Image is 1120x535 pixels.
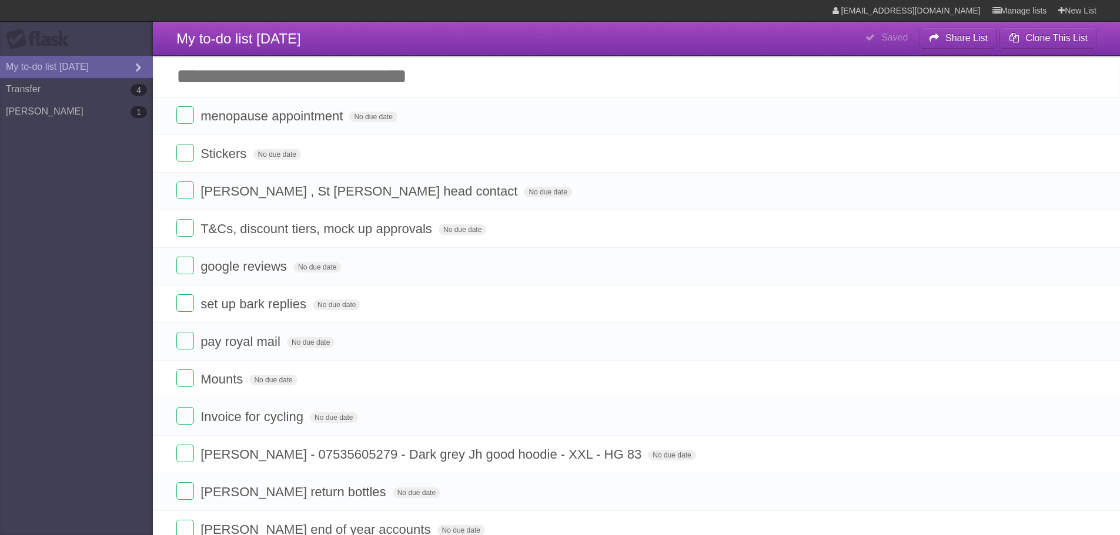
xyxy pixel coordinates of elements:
label: Done [176,181,194,199]
label: Done [176,294,194,312]
span: No due date [310,412,357,423]
label: Done [176,144,194,161]
span: No due date [253,149,301,160]
span: [PERSON_NAME] - 07535605279 - Dark grey Jh good hoodie - XXL - HG 83 [200,447,644,462]
button: Share List [920,28,997,49]
b: Clone This List [1025,33,1088,43]
span: [PERSON_NAME] , St [PERSON_NAME] head contact [200,184,520,198]
span: No due date [313,300,360,310]
span: No due date [287,337,335,348]
span: Mounts [200,372,246,386]
span: Stickers [200,146,249,161]
button: Clone This List [999,28,1096,49]
span: No due date [349,112,397,122]
label: Done [176,407,194,425]
span: My to-do list [DATE] [176,31,301,46]
span: google reviews [200,259,290,274]
label: Done [176,445,194,462]
span: T&Cs, discount tiers, mock up approvals [200,221,435,236]
span: No due date [293,262,341,272]
span: No due date [524,187,571,197]
label: Done [176,332,194,349]
span: menopause appointment [200,109,346,123]
label: Done [176,369,194,387]
label: Done [176,257,194,274]
label: Done [176,219,194,237]
b: Share List [945,33,988,43]
label: Done [176,482,194,500]
span: No due date [439,224,486,235]
span: [PERSON_NAME] return bottles [200,484,389,499]
label: Done [176,106,194,124]
span: Invoice for cycling [200,409,306,424]
span: set up bark replies [200,297,309,311]
span: pay royal mail [200,334,283,349]
b: 4 [131,84,147,96]
span: No due date [393,487,440,498]
b: Saved [881,32,908,42]
span: No due date [648,450,696,460]
span: No due date [249,375,297,385]
div: Flask [6,29,76,50]
b: 1 [131,106,147,118]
